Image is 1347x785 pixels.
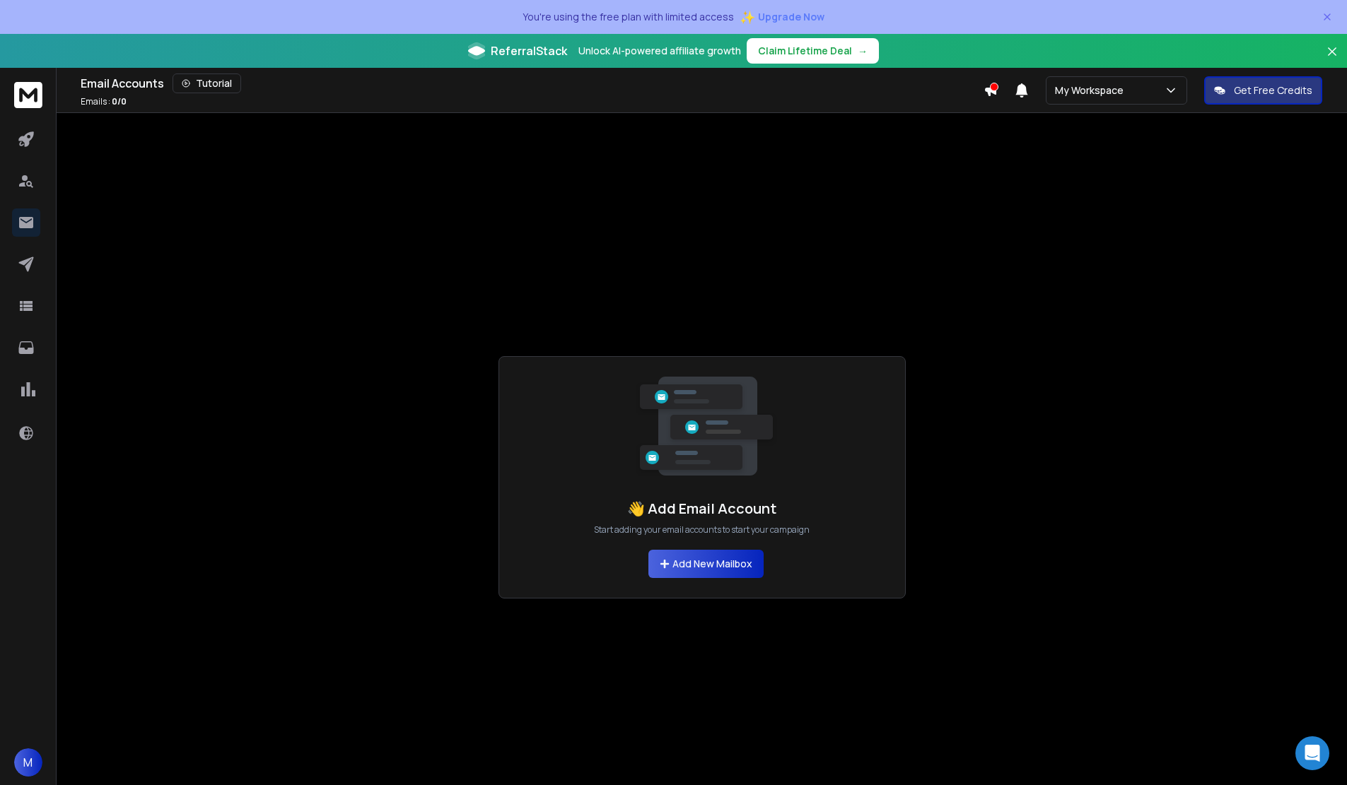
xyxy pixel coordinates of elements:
[758,10,824,24] span: Upgrade Now
[523,10,734,24] p: You're using the free plan with limited access
[14,748,42,777] button: M
[1234,83,1312,98] p: Get Free Credits
[747,38,879,64] button: Claim Lifetime Deal→
[648,550,764,578] button: Add New Mailbox
[491,42,567,59] span: ReferralStack
[578,44,741,58] p: Unlock AI-powered affiliate growth
[112,95,127,107] span: 0 / 0
[594,524,810,536] p: Start adding your email accounts to start your campaign
[173,73,241,93] button: Tutorial
[1055,83,1129,98] p: My Workspace
[627,499,776,519] h1: 👋 Add Email Account
[740,7,755,27] span: ✨
[81,96,127,107] p: Emails :
[858,44,868,58] span: →
[1323,42,1341,76] button: Close banner
[81,73,984,93] div: Email Accounts
[740,3,824,31] button: ✨Upgrade Now
[1204,76,1322,105] button: Get Free Credits
[1295,736,1329,770] div: Open Intercom Messenger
